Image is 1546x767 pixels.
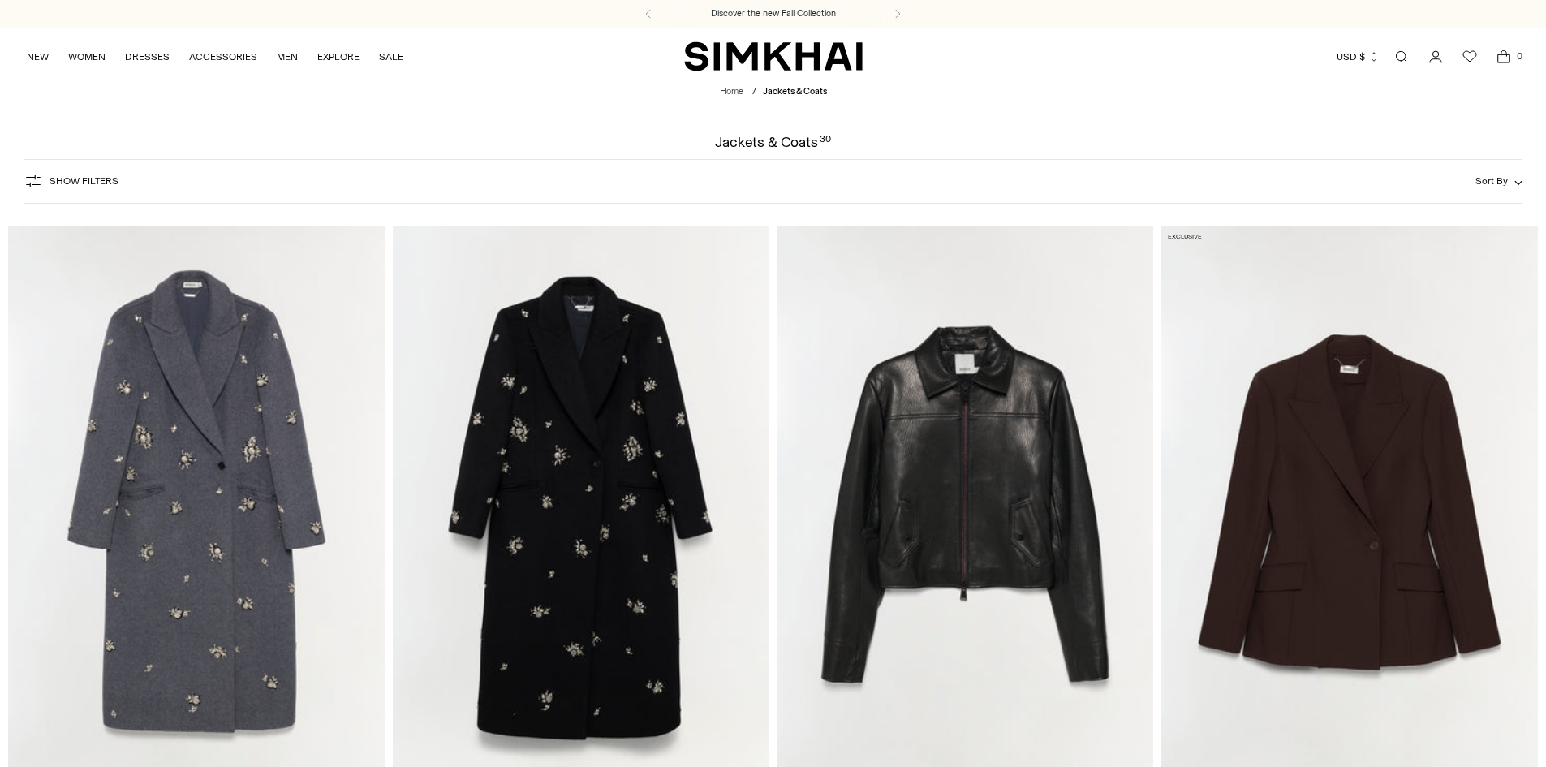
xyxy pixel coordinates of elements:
[189,39,257,75] a: ACCESSORIES
[752,85,756,99] div: /
[1337,39,1380,75] button: USD $
[820,135,831,149] div: 30
[720,86,743,97] a: Home
[763,86,827,97] span: Jackets & Coats
[711,7,836,20] a: Discover the new Fall Collection
[125,39,170,75] a: DRESSES
[1453,41,1486,73] a: Wishlist
[715,135,831,149] h1: Jackets & Coats
[1385,41,1418,73] a: Open search modal
[1488,41,1520,73] a: Open cart modal
[1419,41,1452,73] a: Go to the account page
[1512,49,1527,63] span: 0
[50,175,118,187] span: Show Filters
[1475,175,1508,187] span: Sort By
[720,85,827,99] nav: breadcrumbs
[68,39,106,75] a: WOMEN
[379,39,403,75] a: SALE
[277,39,298,75] a: MEN
[317,39,360,75] a: EXPLORE
[24,168,118,194] button: Show Filters
[27,39,49,75] a: NEW
[684,41,863,72] a: SIMKHAI
[1475,172,1522,190] button: Sort By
